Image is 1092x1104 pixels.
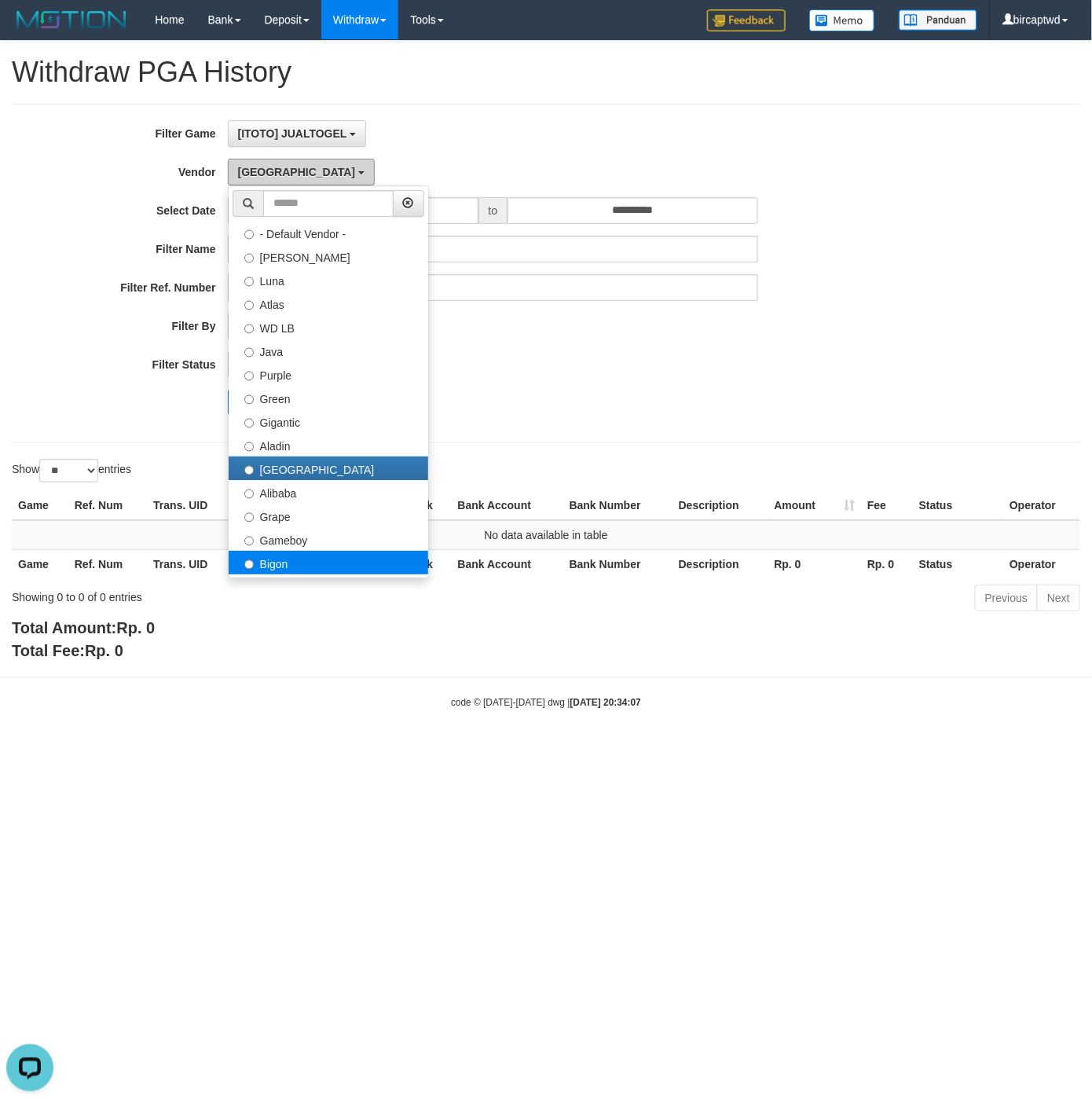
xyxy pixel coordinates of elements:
[229,315,428,339] label: WD LB
[1003,549,1080,578] th: Operator
[12,583,443,605] div: Showing 0 to 0 of 0 entries
[244,489,255,499] input: Alibaba
[244,418,255,428] input: Gigantic
[229,574,428,598] label: Allstar
[6,6,53,53] button: Open LiveChat chat widget
[768,549,861,578] th: Rp. 0
[116,619,155,636] span: Rp. 0
[238,166,356,178] span: [GEOGRAPHIC_DATA]
[229,551,428,574] label: Bigon
[244,371,255,381] input: Purple
[229,339,428,362] label: Java
[229,480,428,504] label: Alibaba
[12,549,68,578] th: Game
[12,8,131,31] img: MOTION_logo.png
[68,549,147,578] th: Ref. Num
[229,244,428,268] label: [PERSON_NAME]
[244,253,255,263] input: [PERSON_NAME]
[12,520,1080,550] td: No data available in table
[1003,491,1080,520] th: Operator
[244,559,255,570] input: Bigon
[39,459,98,482] select: Showentries
[228,159,375,185] button: [GEOGRAPHIC_DATA]
[229,457,428,480] label: [GEOGRAPHIC_DATA]
[229,527,428,551] label: Gameboy
[244,536,255,546] input: Gameboy
[672,549,768,578] th: Description
[147,549,233,578] th: Trans. UID
[244,512,255,523] input: Grape
[85,642,123,659] span: Rp. 0
[1037,585,1080,611] a: Next
[244,394,255,405] input: Green
[913,549,1003,578] th: Status
[861,491,913,520] th: Fee
[229,504,428,527] label: Grape
[229,221,428,244] label: - Default Vendor -
[452,491,563,520] th: Bank Account
[563,491,672,520] th: Bank Number
[229,433,428,457] label: Aladin
[12,642,123,659] b: Total Fee:
[861,549,913,578] th: Rp. 0
[229,362,428,386] label: Purple
[768,491,861,520] th: Amount: activate to sort column ascending
[238,127,347,140] span: [ITOTO] JUALTOGEL
[570,697,641,708] strong: [DATE] 20:34:07
[147,491,233,520] th: Trans. UID
[229,292,428,315] label: Atlas
[12,459,131,482] label: Show entries
[707,9,786,31] img: Feedback.jpg
[229,409,428,433] label: Gigantic
[244,324,255,334] input: WD LB
[244,347,255,358] input: Java
[672,491,768,520] th: Description
[478,197,508,224] span: to
[12,619,155,636] b: Total Amount:
[244,229,255,240] input: - Default Vendor -
[244,442,255,452] input: Aladin
[229,268,428,292] label: Luna
[913,491,1003,520] th: Status
[12,491,68,520] th: Game
[244,300,255,310] input: Atlas
[563,549,672,578] th: Bank Number
[228,120,367,147] button: [ITOTO] JUALTOGEL
[975,585,1038,611] a: Previous
[244,277,255,287] input: Luna
[12,57,1080,88] h1: Withdraw PGA History
[68,491,147,520] th: Ref. Num
[244,465,255,475] input: [GEOGRAPHIC_DATA]
[451,697,641,708] small: code © [DATE]-[DATE] dwg |
[229,386,428,409] label: Green
[899,9,977,31] img: panduan.png
[809,9,875,31] img: Button%20Memo.svg
[452,549,563,578] th: Bank Account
